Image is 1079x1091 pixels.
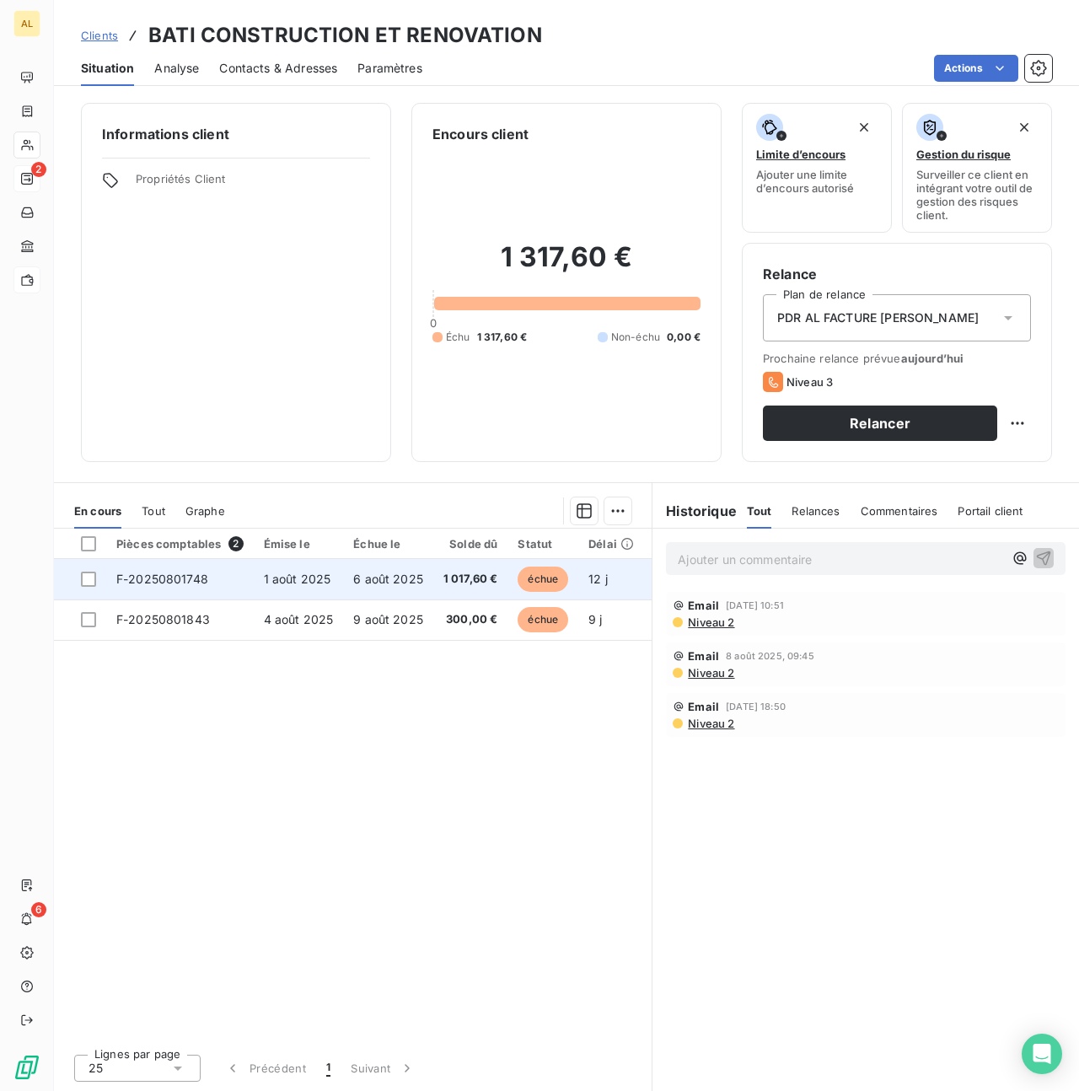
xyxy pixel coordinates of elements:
[477,330,528,345] span: 1 317,60 €
[763,406,997,441] button: Relancer
[116,536,244,551] div: Pièces comptables
[786,375,833,389] span: Niveau 3
[74,504,121,518] span: En cours
[861,504,938,518] span: Commentaires
[686,666,734,680] span: Niveau 2
[792,504,840,518] span: Relances
[747,504,772,518] span: Tout
[13,1054,40,1081] img: Logo LeanPay
[777,309,979,326] span: PDR AL FACTURE [PERSON_NAME]
[81,60,134,77] span: Situation
[518,537,568,551] div: Statut
[353,612,423,626] span: 9 août 2025
[430,316,437,330] span: 0
[588,537,634,551] div: Délai
[341,1051,426,1086] button: Suivant
[357,60,422,77] span: Paramètres
[353,537,423,551] div: Échue le
[742,103,892,233] button: Limite d’encoursAjouter une limite d’encours autorisé
[588,612,602,626] span: 9 j
[102,124,370,144] h6: Informations client
[81,27,118,44] a: Clients
[756,168,878,195] span: Ajouter une limite d’encours autorisé
[142,504,165,518] span: Tout
[958,504,1023,518] span: Portail client
[901,352,964,365] span: aujourd’hui
[443,537,498,551] div: Solde dû
[81,29,118,42] span: Clients
[264,537,334,551] div: Émise le
[214,1051,316,1086] button: Précédent
[686,615,734,629] span: Niveau 2
[688,599,719,612] span: Email
[688,700,719,713] span: Email
[446,330,470,345] span: Échu
[326,1060,330,1077] span: 1
[756,148,845,161] span: Limite d’encours
[763,264,1031,284] h6: Relance
[31,902,46,917] span: 6
[228,536,244,551] span: 2
[264,612,334,626] span: 4 août 2025
[432,240,701,291] h2: 1 317,60 €
[763,352,1031,365] span: Prochaine relance prévue
[1022,1034,1062,1074] div: Open Intercom Messenger
[518,607,568,632] span: échue
[148,20,542,51] h3: BATI CONSTRUCTION ET RENOVATION
[726,651,814,661] span: 8 août 2025, 09:45
[219,60,337,77] span: Contacts & Adresses
[136,172,370,196] span: Propriétés Client
[31,162,46,177] span: 2
[264,572,331,586] span: 1 août 2025
[934,55,1018,82] button: Actions
[443,571,498,588] span: 1 017,60 €
[726,701,786,712] span: [DATE] 18:50
[116,612,210,626] span: F-20250801843
[686,717,734,730] span: Niveau 2
[688,649,719,663] span: Email
[353,572,423,586] span: 6 août 2025
[316,1051,341,1086] button: 1
[185,504,225,518] span: Graphe
[588,572,608,586] span: 12 j
[667,330,701,345] span: 0,00 €
[916,148,1011,161] span: Gestion du risque
[518,567,568,592] span: échue
[726,600,784,610] span: [DATE] 10:51
[902,103,1052,233] button: Gestion du risqueSurveiller ce client en intégrant votre outil de gestion des risques client.
[611,330,660,345] span: Non-échu
[13,10,40,37] div: AL
[89,1060,103,1077] span: 25
[443,611,498,628] span: 300,00 €
[154,60,199,77] span: Analyse
[432,124,529,144] h6: Encours client
[116,572,208,586] span: F-20250801748
[652,501,737,521] h6: Historique
[13,165,40,192] a: 2
[916,168,1038,222] span: Surveiller ce client en intégrant votre outil de gestion des risques client.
